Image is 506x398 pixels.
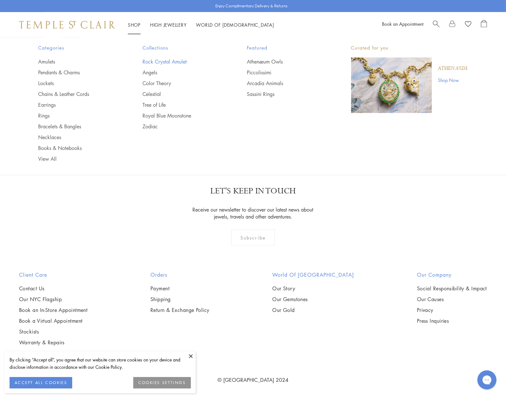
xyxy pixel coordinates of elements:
a: View Wishlist [465,20,471,30]
a: Color Theory [142,80,221,87]
a: Arcadia Animals [247,80,326,87]
a: Rings [38,112,117,119]
a: Return & Exchange Policy [150,307,210,314]
a: Our Causes [417,296,487,303]
a: Book a Virtual Appointment [19,317,87,324]
a: Book an In-Store Appointment [19,307,87,314]
a: Search [433,20,440,30]
p: Receive our newsletter to discover our latest news about jewels, travels and other adventures. [189,206,317,220]
a: Book an Appointment [382,21,423,27]
a: Our Gemstones [272,296,354,303]
h2: World of [GEOGRAPHIC_DATA] [272,271,354,279]
a: Shop Now [438,77,468,84]
h2: Client Care [19,271,87,279]
a: Zodiac [142,123,221,130]
a: Tree of Life [142,101,221,108]
a: Sassini Rings [247,91,326,98]
a: Privacy [417,307,487,314]
p: Enjoy Complimentary Delivery & Returns [215,3,288,9]
h2: Our Company [417,271,487,279]
nav: Main navigation [128,21,274,29]
a: FAQs [19,350,87,357]
a: Shipping [150,296,210,303]
a: Open Shopping Bag [481,20,487,30]
p: Curated for you [351,44,468,52]
button: ACCEPT ALL COOKIES [10,377,72,388]
a: Social Responsibility & Impact [417,285,487,292]
a: Stockists [19,328,87,335]
span: Collections [142,44,221,52]
a: Pendants & Charms [38,69,117,76]
a: Chains & Leather Cords [38,91,117,98]
a: Piccolissimi [247,69,326,76]
a: Athenæum Owls [247,58,326,65]
a: Our Story [272,285,354,292]
div: Subscribe [231,230,275,246]
a: Lockets [38,80,117,87]
button: COOKIES SETTINGS [133,377,191,388]
p: LET'S KEEP IN TOUCH [210,186,296,197]
h2: Orders [150,271,210,279]
a: Earrings [38,101,117,108]
a: World of [DEMOGRAPHIC_DATA]World of [DEMOGRAPHIC_DATA] [196,22,274,28]
a: High JewelleryHigh Jewellery [150,22,187,28]
a: Celestial [142,91,221,98]
a: © [GEOGRAPHIC_DATA] 2024 [218,376,288,383]
span: Featured [247,44,326,52]
a: View All [38,155,117,162]
a: Payment [150,285,210,292]
a: Necklaces [38,134,117,141]
a: Press Inquiries [417,317,487,324]
a: Amulets [38,58,117,65]
a: Bracelets & Bangles [38,123,117,130]
img: Temple St. Clair [19,21,115,29]
a: Angels [142,69,221,76]
div: By clicking “Accept all”, you agree that our website can store cookies on your device and disclos... [10,356,191,371]
a: Royal Blue Moonstone [142,112,221,119]
a: Rock Crystal Amulet [142,58,221,65]
a: Contact Us [19,285,87,292]
iframe: Gorgias live chat messenger [474,368,500,392]
a: Our Gold [272,307,354,314]
a: Books & Notebooks [38,145,117,152]
a: Athenæum [438,65,468,72]
a: Warranty & Repairs [19,339,87,346]
span: Categories [38,44,117,52]
a: ShopShop [128,22,141,28]
a: Our NYC Flagship [19,296,87,303]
